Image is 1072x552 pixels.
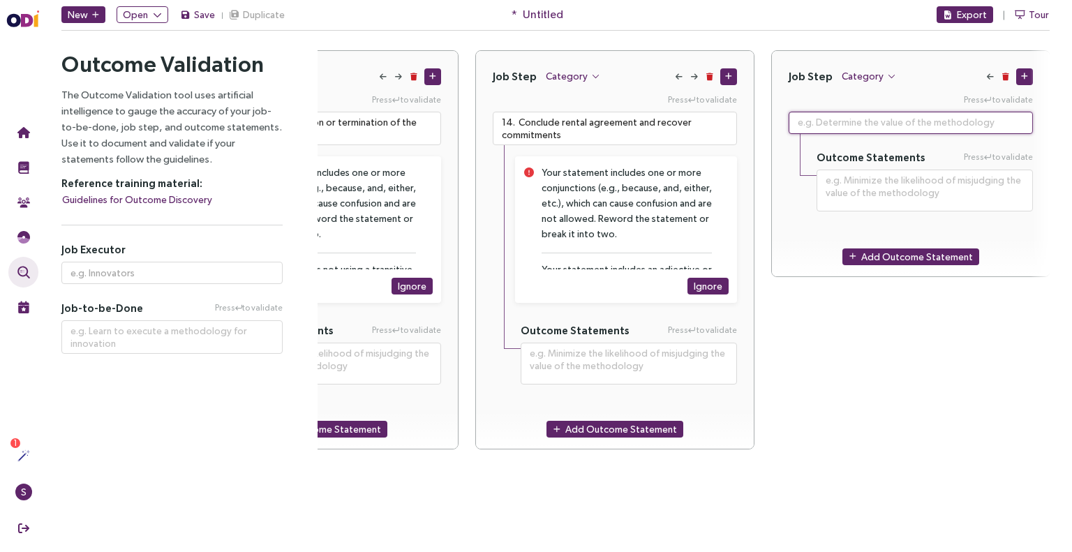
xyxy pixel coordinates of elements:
[228,6,285,23] button: Duplicate
[8,152,38,183] button: Training
[817,151,925,164] h5: Outcome Statements
[493,112,737,145] textarea: Press Enter to validate
[61,177,202,189] strong: Reference training material:
[61,50,283,78] h2: Outcome Validation
[1001,73,1011,82] button: Delete Job Step
[394,73,403,82] button: Move Right
[61,87,283,167] p: The Outcome Validation tool uses artificial intelligence to gauge the accuracy of your job-to-be-...
[194,7,215,22] span: Save
[521,324,630,337] h5: Outcome Statements
[705,73,715,82] button: Delete Job Step
[409,73,419,82] button: Delete Job Step
[8,187,38,218] button: Community
[523,6,563,23] span: Untitled
[61,243,283,256] h5: Job Executor
[246,165,416,241] div: Your statement includes one or more conjunctions (e.g., because, and, either, etc.), which can ca...
[8,222,38,253] button: Needs Framework
[251,421,387,438] button: Add Outcome Statement
[1014,6,1050,23] button: Tour
[546,68,588,84] span: Category
[17,196,30,209] img: Community
[545,68,601,84] button: Category
[842,248,979,265] button: Add Outcome Statement
[17,301,30,313] img: Live Events
[61,301,143,315] span: Job-to-be-Done
[690,73,699,82] button: Move Right
[378,73,388,82] button: Move Left
[565,422,677,437] span: Add Outcome Statement
[8,477,38,507] button: S
[225,343,441,385] textarea: Press Enter to validate
[789,70,833,83] h4: Job Step
[8,257,38,288] button: Outcome Validation
[21,484,27,500] span: S
[842,68,884,84] span: Category
[8,292,38,322] button: Live Events
[957,7,987,22] span: Export
[1029,7,1049,22] span: Tour
[17,161,30,174] img: Training
[8,440,38,471] button: Actions
[68,7,88,22] span: New
[674,73,684,82] button: Move Left
[61,262,283,284] input: e.g. Innovators
[789,112,1033,134] textarea: Press Enter to validate
[861,249,973,264] span: Add Outcome Statement
[372,324,441,337] span: Press to validate
[687,278,729,294] button: Ignore
[985,73,995,82] button: Move Left
[546,421,683,438] button: Add Outcome Statement
[542,262,712,338] div: Your statement includes an adjective or adverb that can be vague and misinterpreted. Avoid it if ...
[392,278,433,294] button: Ignore
[8,513,38,544] button: Sign Out
[269,422,381,437] span: Add Outcome Statement
[62,192,212,207] span: Guidelines for Outcome Discovery
[817,170,1033,211] textarea: Press Enter to validate
[668,324,737,337] span: Press to validate
[17,449,30,462] img: Actions
[10,438,20,448] sup: 1
[542,165,712,241] div: Your statement includes one or more conjunctions (e.g., because, and, either, etc.), which can ca...
[841,68,897,84] button: Category
[61,191,213,208] button: Guidelines for Outcome Discovery
[493,70,537,83] h4: Job Step
[964,151,1033,164] span: Press to validate
[215,301,283,315] span: Press to validate
[123,7,148,22] span: Open
[61,6,105,23] button: New
[117,6,168,23] button: Open
[13,438,17,448] span: 1
[8,117,38,148] button: Home
[521,343,737,385] textarea: Press Enter to validate
[197,112,441,145] textarea: Press Enter to validate
[246,262,416,323] div: Your statement is not using a transitive verb. It requires a transitive verb, with an object that...
[17,266,30,278] img: Outcome Validation
[61,320,283,354] textarea: Press Enter to validate
[937,6,993,23] button: Export
[694,278,722,294] span: Ignore
[17,231,30,244] img: JTBD Needs Framework
[179,6,216,23] button: Save
[398,278,426,294] span: Ignore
